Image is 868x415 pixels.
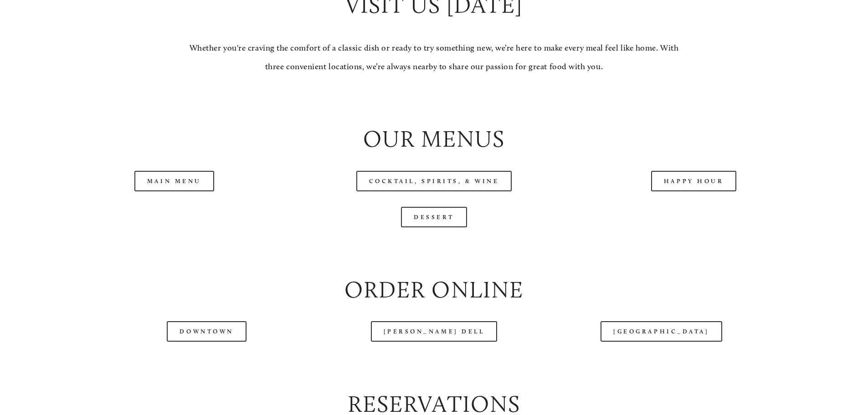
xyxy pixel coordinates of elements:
a: [PERSON_NAME] Dell [371,321,498,342]
a: Downtown [167,321,246,342]
a: Dessert [401,207,467,227]
a: Happy Hour [651,171,737,191]
h2: Order Online [52,274,816,306]
a: [GEOGRAPHIC_DATA] [601,321,722,342]
h2: Our Menus [52,123,816,155]
a: Cocktail, Spirits, & Wine [356,171,512,191]
a: Main Menu [134,171,214,191]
